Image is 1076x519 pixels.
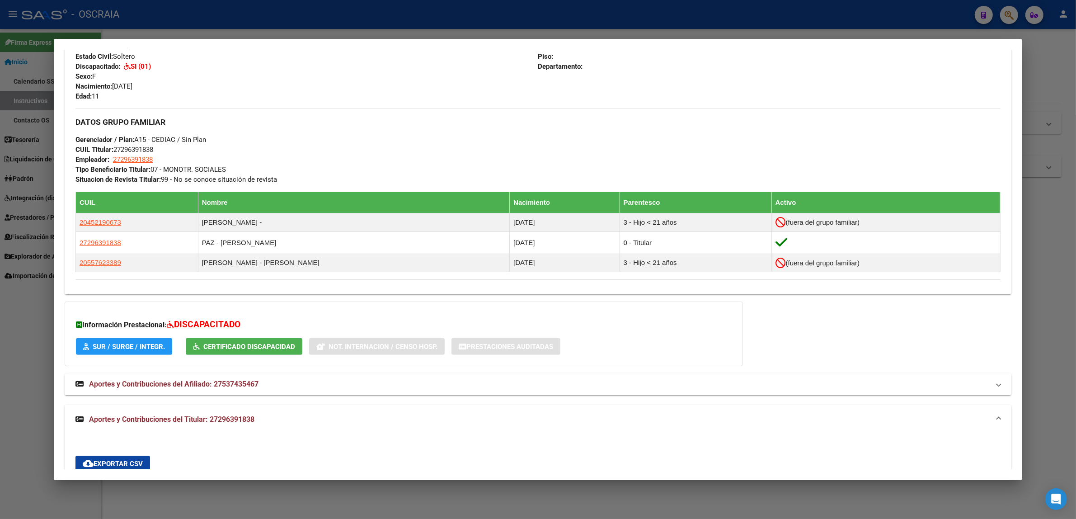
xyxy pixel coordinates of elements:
strong: SI (01) [131,62,151,71]
strong: Edad: [75,92,92,100]
th: CUIL [76,192,198,213]
th: Activo [771,192,1000,213]
td: [DATE] [510,213,620,231]
span: (fuera del grupo familiar) [786,219,860,226]
span: 27296391838 [113,156,153,164]
span: Prestaciones Auditadas [466,343,553,351]
span: Aportes y Contribuciones del Titular: 27296391838 [89,415,254,424]
div: Open Intercom Messenger [1045,488,1067,510]
td: PAZ - [PERSON_NAME] [198,231,510,254]
span: 07 - MONOTR. SOCIALES [75,165,226,174]
button: Not. Internacion / Censo Hosp. [309,338,445,355]
span: A15 - CEDIAC / Sin Plan [75,136,206,144]
strong: Gerenciador / Plan: [75,136,134,144]
span: Exportar CSV [83,460,143,468]
span: Certificado Discapacidad [203,343,295,351]
strong: Empleador: [75,156,109,164]
strong: Discapacitado: [75,62,120,71]
span: 27296391838 [75,146,153,154]
span: 99 - No se conoce situación de revista [75,175,277,184]
span: SUR / SURGE / INTEGR. [93,343,165,351]
span: Not. Internacion / Censo Hosp. [329,343,437,351]
span: 11 [75,92,99,100]
td: [PERSON_NAME] - [198,213,510,231]
td: 3 - Hijo < 21 años [620,254,771,272]
button: Certificado Discapacidad [186,338,302,355]
span: F [75,72,96,80]
td: [PERSON_NAME] - [PERSON_NAME] [198,254,510,272]
strong: CUIL Titular: [75,146,113,154]
span: DISCAPACITADO [174,319,240,330]
span: Soltero [75,52,135,61]
td: 3 - Hijo < 21 años [620,213,771,231]
strong: Departamento: [538,62,583,71]
button: Exportar CSV [75,456,150,472]
button: Prestaciones Auditadas [451,338,560,355]
h3: Información Prestacional: [76,318,732,331]
strong: Piso: [538,52,553,61]
strong: Estado Civil: [75,52,113,61]
th: Nacimiento [510,192,620,213]
span: [DATE] [75,82,132,90]
mat-expansion-panel-header: Aportes y Contribuciones del Titular: 27296391838 [65,405,1011,434]
td: 0 - Titular [620,231,771,254]
strong: Situacion de Revista Titular: [75,175,161,184]
mat-expansion-panel-header: Aportes y Contribuciones del Afiliado: 27537435467 [65,373,1011,395]
span: (fuera del grupo familiar) [786,259,860,267]
td: [DATE] [510,254,620,272]
span: 20557623389 [80,259,121,266]
span: 27296391838 [80,239,121,246]
span: 20452190673 [80,218,121,226]
th: Nombre [198,192,510,213]
strong: Sexo: [75,72,92,80]
th: Parentesco [620,192,771,213]
mat-icon: cloud_download [83,458,94,469]
strong: Tipo Beneficiario Titular: [75,165,150,174]
strong: Nacimiento: [75,82,112,90]
span: Aportes y Contribuciones del Afiliado: 27537435467 [89,380,258,388]
td: [DATE] [510,231,620,254]
button: SUR / SURGE / INTEGR. [76,338,172,355]
h3: DATOS GRUPO FAMILIAR [75,117,1001,127]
